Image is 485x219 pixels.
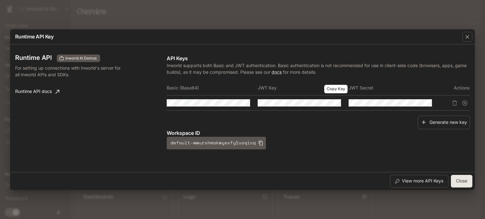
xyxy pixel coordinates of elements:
[167,129,470,137] p: Workspace ID
[167,62,470,75] p: Inworld supports both Basic and JWT authentication. Basic authentication is not recommended for u...
[63,55,99,61] span: Inworld AI Demos
[272,69,282,75] a: docs
[440,80,470,95] th: Actions
[258,80,349,95] th: JWT Key
[167,55,470,62] p: API Keys
[324,85,348,93] div: Copy Key
[451,175,472,187] button: Close
[450,98,460,108] button: Delete API key
[390,175,448,187] button: View more API Keys
[15,55,52,61] h3: Runtime API
[418,116,470,129] button: Generate new key
[57,55,100,62] div: These keys will apply to your current workspace only
[349,80,440,95] th: JWT Secret
[15,33,54,40] p: Runtime API Key
[167,80,258,95] th: Basic (Base64)
[167,137,266,149] button: default-wwurshmakwyexfy1uoqicq
[15,65,125,78] p: For setting up connections with Inworld's server for all Inworld APIs and SDKs.
[460,98,470,108] button: Suspend API key
[13,85,62,98] a: Runtime API docs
